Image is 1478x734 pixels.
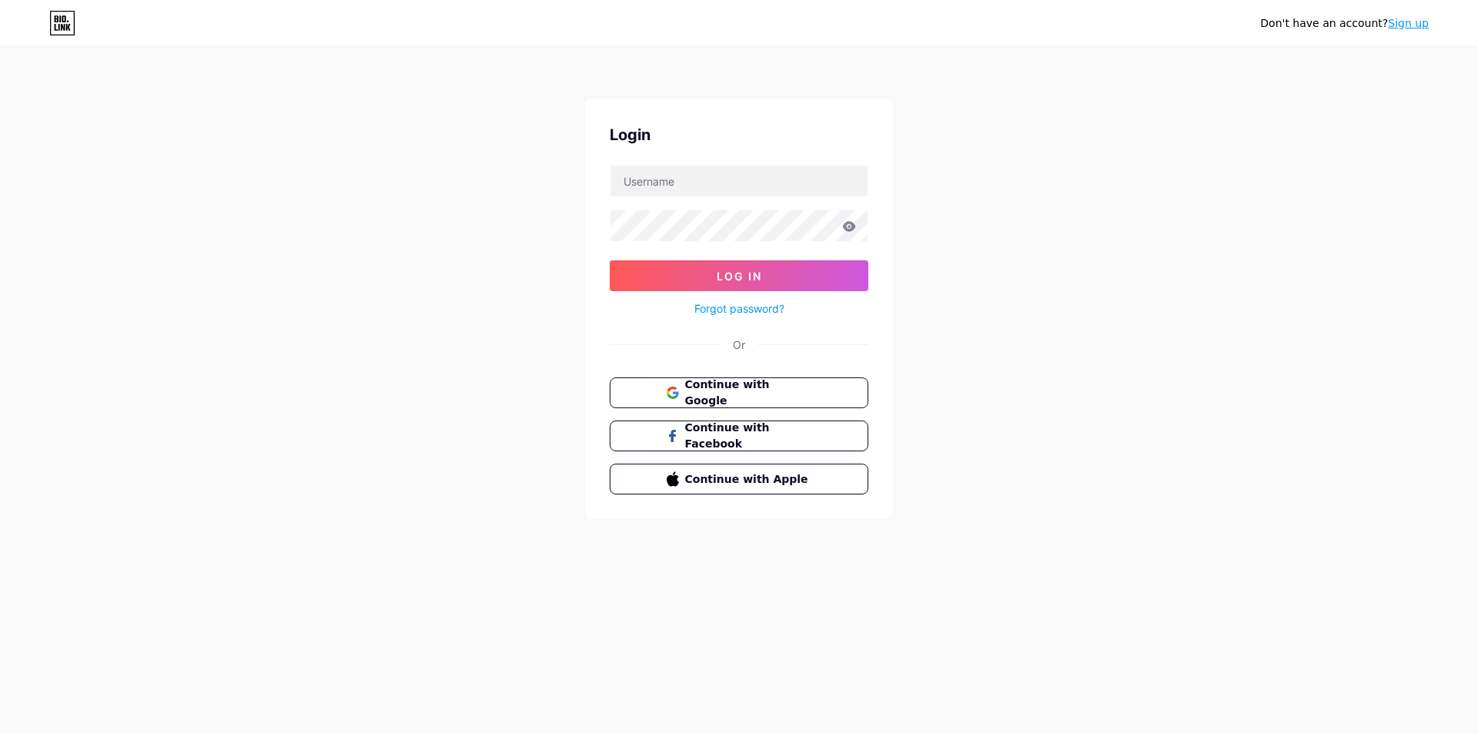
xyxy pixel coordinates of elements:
[610,377,868,408] button: Continue with Google
[1388,17,1429,29] a: Sign up
[610,166,868,196] input: Username
[1260,15,1429,32] div: Don't have an account?
[694,300,784,317] a: Forgot password?
[685,420,812,452] span: Continue with Facebook
[717,270,762,283] span: Log In
[685,471,812,488] span: Continue with Apple
[685,377,812,409] span: Continue with Google
[610,464,868,494] button: Continue with Apple
[733,337,745,353] div: Or
[610,421,868,451] button: Continue with Facebook
[610,123,868,146] div: Login
[610,260,868,291] button: Log In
